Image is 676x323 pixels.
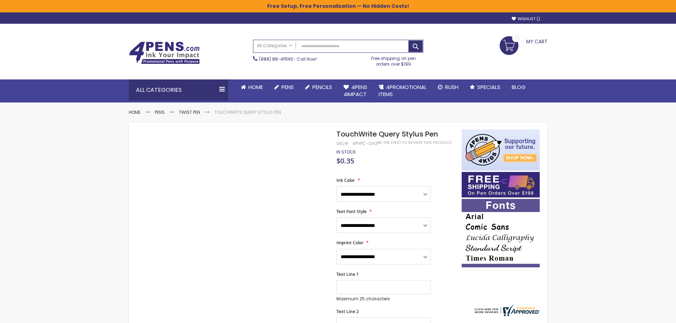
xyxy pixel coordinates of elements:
[299,79,338,95] a: Pencils
[373,79,432,102] a: 4PROMOTIONALITEMS
[473,304,540,316] img: 4pens.com widget logo
[269,79,299,95] a: Pens
[352,141,378,146] div: 4PHPC-1243
[281,83,294,91] span: Pens
[462,172,540,197] img: Free shipping on orders over $199
[445,83,458,91] span: Rush
[336,156,354,166] span: $0.35
[512,83,526,91] span: Blog
[214,110,281,115] li: TouchWrite Query Stylus Pen
[129,41,200,64] img: 4Pens Custom Pens and Promotional Products
[462,129,540,171] img: 4pens 4 kids
[129,109,141,115] a: Home
[336,140,350,146] strong: SKU
[506,79,531,95] a: Blog
[248,83,263,91] span: Home
[259,56,317,62] span: - Call Now!
[129,79,228,101] div: All Categories
[336,240,363,246] span: Imprint Color
[432,79,464,95] a: Rush
[257,43,292,49] span: All Categories
[477,83,500,91] span: Specials
[338,79,373,102] a: 4Pens4impact
[336,149,356,155] span: In stock
[253,40,296,52] a: All Categories
[378,140,452,145] a: Be the first to review this product
[344,83,367,98] span: 4Pens 4impact
[473,312,540,318] a: 4pens.com certificate URL
[464,79,506,95] a: Specials
[379,83,427,98] span: 4PROMOTIONAL ITEMS
[155,109,165,115] a: Pens
[336,208,367,215] span: Text Font Style
[235,79,269,95] a: Home
[364,53,423,67] div: Free shipping on pen orders over $199
[336,149,356,155] div: Availability
[336,129,438,139] span: TouchWrite Query Stylus Pen
[259,56,293,62] a: (888) 88-4PENS
[312,83,332,91] span: Pencils
[512,16,540,22] a: Wishlist
[179,109,200,115] a: Twist Pen
[336,177,355,183] span: Ink Color
[336,271,359,277] span: Text Line 1
[336,308,359,314] span: Text Line 2
[462,199,540,267] img: font-personalization-examples
[336,296,431,302] p: Maximum 25 characters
